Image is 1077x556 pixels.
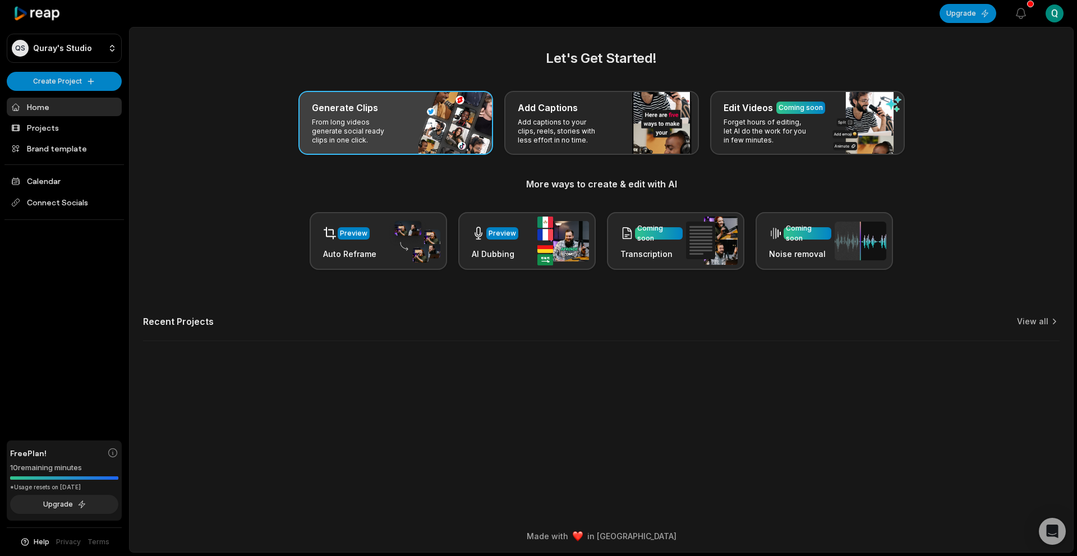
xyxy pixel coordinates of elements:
[56,537,81,547] a: Privacy
[389,219,440,263] img: auto_reframe.png
[7,98,122,116] a: Home
[312,101,378,114] h3: Generate Clips
[312,118,399,145] p: From long videos generate social ready clips in one click.
[7,72,122,91] button: Create Project
[10,495,118,514] button: Upgrade
[835,222,886,260] img: noise_removal.png
[724,118,811,145] p: Forget hours of editing, let AI do the work for you in few minutes.
[724,101,773,114] h3: Edit Videos
[489,228,516,238] div: Preview
[20,537,49,547] button: Help
[1039,518,1066,545] div: Open Intercom Messenger
[573,531,583,541] img: heart emoji
[1017,316,1048,327] a: View all
[143,48,1060,68] h2: Let's Get Started!
[10,462,118,474] div: 10 remaining minutes
[537,217,589,265] img: ai_dubbing.png
[143,177,1060,191] h3: More ways to create & edit with AI
[7,192,122,213] span: Connect Socials
[686,217,738,265] img: transcription.png
[7,118,122,137] a: Projects
[779,103,823,113] div: Coming soon
[12,40,29,57] div: QS
[786,223,829,243] div: Coming soon
[34,537,49,547] span: Help
[33,43,92,53] p: Quray's Studio
[472,248,518,260] h3: AI Dubbing
[518,118,605,145] p: Add captions to your clips, reels, stories with less effort in no time.
[143,316,214,327] h2: Recent Projects
[518,101,578,114] h3: Add Captions
[323,248,376,260] h3: Auto Reframe
[769,248,831,260] h3: Noise removal
[7,172,122,190] a: Calendar
[88,537,109,547] a: Terms
[637,223,680,243] div: Coming soon
[340,228,367,238] div: Preview
[140,530,1063,542] div: Made with in [GEOGRAPHIC_DATA]
[7,139,122,158] a: Brand template
[10,483,118,491] div: *Usage resets on [DATE]
[10,447,47,459] span: Free Plan!
[620,248,683,260] h3: Transcription
[940,4,996,23] button: Upgrade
